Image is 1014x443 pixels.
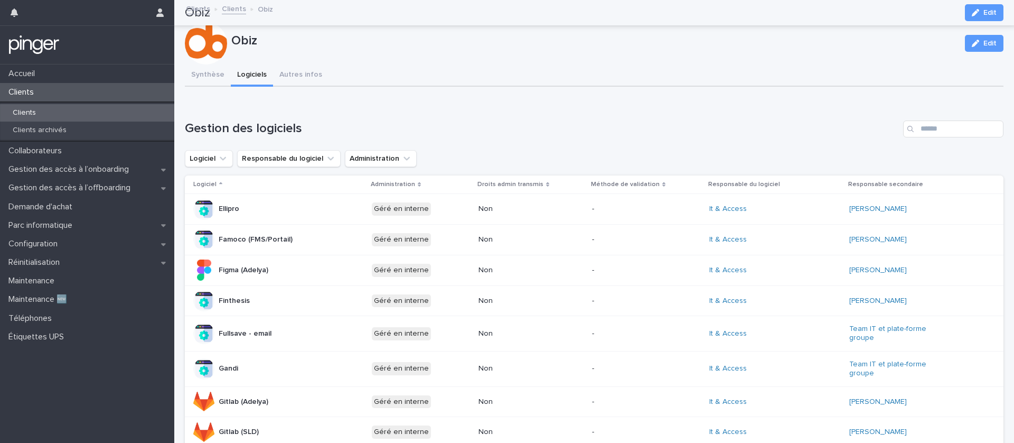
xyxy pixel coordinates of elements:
[478,364,567,373] p: Non
[478,235,567,244] p: Non
[708,179,780,190] p: Responsable du logiciel
[849,360,937,378] a: Team IT et plate-forme groupe
[478,329,567,338] p: Non
[4,294,76,304] p: Maintenance 🆕
[219,235,293,244] p: Famoco (FMS/Portail)
[709,205,747,214] a: It & Access
[185,224,1003,255] tr: Famoco (FMS/Portail)Géré en interneNon-It & Access [PERSON_NAME]
[592,235,680,244] p: -
[371,179,415,190] p: Administration
[849,205,907,214] a: [PERSON_NAME]
[849,398,907,407] a: [PERSON_NAME]
[4,220,81,230] p: Parc informatique
[193,179,217,190] p: Logiciel
[849,297,907,306] a: [PERSON_NAME]
[186,2,210,14] a: Clients
[478,428,567,437] p: Non
[591,179,660,190] p: Méthode de validation
[592,428,680,437] p: -
[709,329,747,338] a: It & Access
[219,205,239,214] p: Ellipro
[965,35,1003,52] button: Edit
[219,329,271,338] p: Fullsave - email
[372,294,431,308] div: Géré en interne
[709,398,747,407] a: It & Access
[372,264,431,277] div: Géré en interne
[222,2,246,14] a: Clients
[4,183,139,193] p: Gestion des accès à l’offboarding
[372,233,431,246] div: Géré en interne
[372,426,431,439] div: Géré en interne
[185,351,1003,386] tr: GandiGéré en interneNon-It & Access Team IT et plate-forme groupe
[237,150,341,167] button: Responsable du logiciel
[4,126,75,135] p: Clients archivés
[273,64,328,87] button: Autres infos
[4,69,43,79] p: Accueil
[849,235,907,244] a: [PERSON_NAME]
[592,266,680,275] p: -
[849,428,907,437] a: [PERSON_NAME]
[849,325,937,343] a: Team IT et plate-forme groupe
[185,285,1003,316] tr: FinthesisGéré en interneNon-It & Access [PERSON_NAME]
[478,398,567,407] p: Non
[219,364,238,373] p: Gandi
[219,266,268,275] p: Figma (Adelya)
[4,202,81,212] p: Demande d'achat
[185,64,231,87] button: Synthèse
[477,179,543,190] p: Droits admin transmis
[478,297,567,306] p: Non
[4,146,70,156] p: Collaborateurs
[345,150,417,167] button: Administration
[4,257,68,267] p: Réinitialisation
[4,239,66,249] p: Configuration
[709,266,747,275] a: It & Access
[848,179,923,190] p: Responsable secondaire
[709,428,747,437] a: It & Access
[231,33,956,49] p: Obiz
[903,121,1003,137] input: Search
[258,3,273,14] p: Obiz
[592,364,680,373] p: -
[372,395,431,409] div: Géré en interne
[219,297,250,306] p: Finthesis
[185,150,233,167] button: Logiciel
[4,108,44,117] p: Clients
[185,386,1003,417] tr: Gitlab (Adelya)Géré en interneNon-It & Access [PERSON_NAME]
[219,428,259,437] p: Gitlab (SLD)
[4,332,72,342] p: Étiquettes UPS
[849,266,907,275] a: [PERSON_NAME]
[4,276,63,286] p: Maintenance
[592,205,680,214] p: -
[372,202,431,216] div: Géré en interne
[983,40,997,47] span: Edit
[185,316,1003,352] tr: Fullsave - emailGéré en interneNon-It & Access Team IT et plate-forme groupe
[592,297,680,306] p: -
[478,205,567,214] p: Non
[185,194,1003,225] tr: ElliproGéré en interneNon-It & Access [PERSON_NAME]
[185,255,1003,285] tr: Figma (Adelya)Géré en interneNon-It & Access [PERSON_NAME]
[709,364,747,373] a: It & Access
[4,164,137,174] p: Gestion des accès à l’onboarding
[231,64,273,87] button: Logiciels
[8,34,60,56] img: mTgBEunGTSyRkCgitkcU
[592,398,680,407] p: -
[709,235,747,244] a: It & Access
[4,87,42,97] p: Clients
[219,398,268,407] p: Gitlab (Adelya)
[478,266,567,275] p: Non
[592,329,680,338] p: -
[185,121,899,136] h1: Gestion des logiciels
[709,297,747,306] a: It & Access
[4,313,60,324] p: Téléphones
[372,362,431,375] div: Géré en interne
[372,327,431,340] div: Géré en interne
